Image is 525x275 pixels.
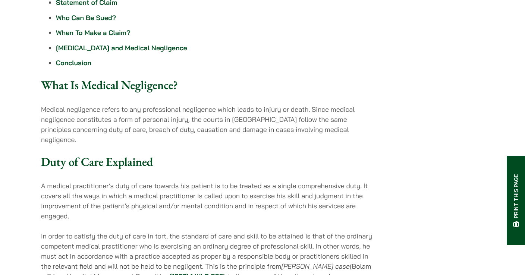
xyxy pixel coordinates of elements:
[281,262,350,271] em: [PERSON_NAME] case
[56,44,187,52] a: [MEDICAL_DATA] and Medical Negligence
[41,104,373,145] p: Medical negligence refers to any professional negligence which leads to injury or death. Since me...
[56,59,91,67] a: Conclusion
[41,78,373,92] h3: What Is Medical Negligence?
[41,181,373,221] p: A medical practitioner’s duty of care towards his patient is to be treated as a single comprehens...
[56,28,131,37] a: When To Make a Claim?
[56,13,116,22] a: Who Can Be Sued?
[41,154,153,170] strong: Duty of Care Explained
